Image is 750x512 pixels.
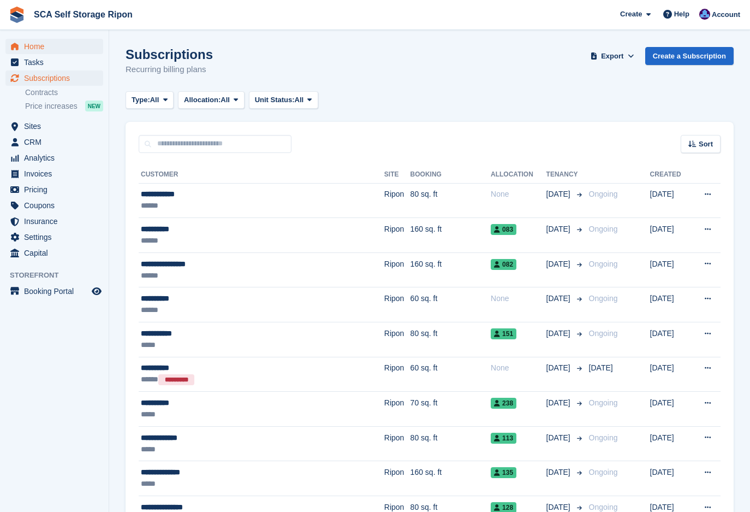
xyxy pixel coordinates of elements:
[645,47,734,65] a: Create a Subscription
[5,198,103,213] a: menu
[5,39,103,54] a: menu
[24,119,90,134] span: Sites
[5,150,103,166] a: menu
[5,229,103,245] a: menu
[620,9,642,20] span: Create
[384,322,410,357] td: Ripon
[674,9,689,20] span: Help
[384,166,410,184] th: Site
[24,55,90,70] span: Tasks
[384,392,410,427] td: Ripon
[650,461,691,496] td: [DATE]
[10,270,109,281] span: Storefront
[491,224,516,235] span: 083
[5,166,103,181] a: menu
[410,357,491,392] td: 60 sq. ft
[546,432,573,444] span: [DATE]
[699,9,710,20] img: Sarah Race
[589,190,618,198] span: Ongoing
[546,223,573,235] span: [DATE]
[24,214,90,229] span: Insurance
[410,252,491,287] td: 160 sq. ft
[650,287,691,322] td: [DATE]
[25,101,78,111] span: Price increases
[126,47,213,62] h1: Subscriptions
[589,433,618,442] span: Ongoing
[491,362,546,374] div: None
[410,166,491,184] th: Booking
[491,293,546,304] div: None
[546,467,573,478] span: [DATE]
[546,293,573,304] span: [DATE]
[5,119,103,134] a: menu
[546,328,573,339] span: [DATE]
[491,189,546,200] div: None
[589,294,618,303] span: Ongoing
[650,357,691,392] td: [DATE]
[184,95,221,105] span: Allocation:
[25,87,103,98] a: Contracts
[546,397,573,409] span: [DATE]
[24,70,90,86] span: Subscriptions
[589,329,618,338] span: Ongoing
[90,285,103,298] a: Preview store
[132,95,150,105] span: Type:
[5,245,103,261] a: menu
[589,468,618,476] span: Ongoing
[410,322,491,357] td: 80 sq. ft
[546,189,573,200] span: [DATE]
[5,214,103,229] a: menu
[589,225,618,233] span: Ongoing
[410,392,491,427] td: 70 sq. ft
[589,503,618,511] span: Ongoing
[650,426,691,461] td: [DATE]
[255,95,295,105] span: Unit Status:
[491,166,546,184] th: Allocation
[29,5,137,23] a: SCA Self Storage Ripon
[24,134,90,150] span: CRM
[546,258,573,270] span: [DATE]
[384,426,410,461] td: Ripon
[24,245,90,261] span: Capital
[601,51,623,62] span: Export
[712,9,740,20] span: Account
[150,95,159,105] span: All
[410,287,491,322] td: 60 sq. ft
[24,166,90,181] span: Invoices
[491,259,516,270] span: 082
[24,182,90,197] span: Pricing
[384,461,410,496] td: Ripon
[589,260,618,268] span: Ongoing
[24,229,90,245] span: Settings
[491,467,516,478] span: 135
[589,398,618,407] span: Ongoing
[546,362,573,374] span: [DATE]
[126,91,174,109] button: Type: All
[9,7,25,23] img: stora-icon-8386f47178a22dfd0bd8f6a31ec36ba5ce8667c1dd55bd0f319d3a0aa187defe.svg
[650,166,691,184] th: Created
[650,218,691,253] td: [DATE]
[139,166,384,184] th: Customer
[24,150,90,166] span: Analytics
[5,55,103,70] a: menu
[410,426,491,461] td: 80 sq. ft
[384,252,410,287] td: Ripon
[384,287,410,322] td: Ripon
[24,284,90,299] span: Booking Portal
[5,70,103,86] a: menu
[384,218,410,253] td: Ripon
[5,182,103,197] a: menu
[546,166,585,184] th: Tenancy
[650,252,691,287] td: [DATE]
[589,363,613,372] span: [DATE]
[491,328,516,339] span: 151
[25,100,103,112] a: Price increases NEW
[178,91,245,109] button: Allocation: All
[5,134,103,150] a: menu
[410,461,491,496] td: 160 sq. ft
[588,47,636,65] button: Export
[85,101,103,111] div: NEW
[295,95,304,105] span: All
[491,398,516,409] span: 238
[699,139,713,150] span: Sort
